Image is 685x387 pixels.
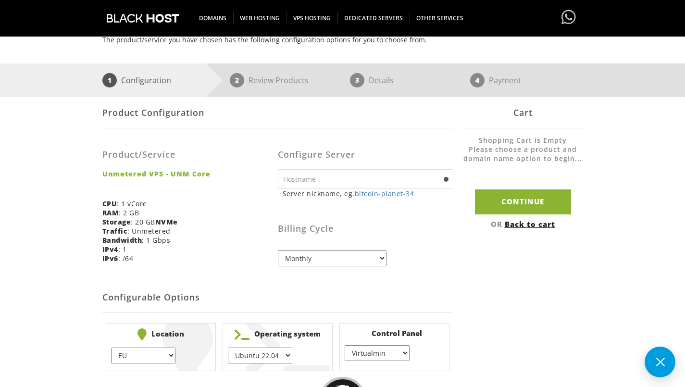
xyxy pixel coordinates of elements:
p: Configuration [121,73,171,87]
li: Shopping Cart is Empty Please choose a product and domain name option to begin... [463,136,583,173]
select: } } } } } } } } } } } } } } } } } } } } } [228,348,292,363]
span: WEB HOSTING [233,12,287,24]
b: RAM [102,208,119,217]
input: Continue [475,189,571,214]
span: DOMAINS [192,12,234,24]
p: The product/service you have chosen has the following configuration options for you to choose from. [102,35,583,44]
span: 1 [102,73,117,87]
input: Hostname [278,169,453,189]
div: : 1 vCore : 2 GB : 20 GB : Unmetered : 1 Gbps : 1 : /64 [102,136,278,270]
span: 4 [470,73,485,87]
p: Review Products [249,73,309,87]
h3: Product/Service [102,150,271,160]
a: bitcoin-planet-34 [355,189,414,198]
b: Location [111,328,211,340]
b: Bandwidth [102,236,142,245]
b: CPU [102,199,117,208]
small: Server nickname, eg. [283,189,453,198]
h3: Configure Server [278,150,453,160]
b: IPv4 [102,245,118,254]
b: Control Panel [345,328,444,338]
div: Cart [463,97,583,128]
div: Product Configuration [102,97,453,128]
b: IPv6 [102,254,118,263]
select: } } } } [345,345,409,361]
b: Traffic [102,226,128,236]
span: VPS HOSTING [286,12,338,24]
b: NVMe [155,217,178,226]
span: 2 [230,73,244,87]
h2: Configurable Options [102,283,453,312]
span: OTHER SERVICES [410,12,470,24]
h3: Billing Cycle [278,224,453,234]
p: Payment [489,73,521,87]
select: } } } } } } [111,348,175,363]
strong: Unmetered VPS - UNM Core [102,169,271,178]
b: Storage [102,217,131,226]
span: 3 [350,73,364,87]
span: DEDICATED SERVERS [337,12,410,24]
div: OR [463,219,583,229]
b: Operating system [228,328,327,340]
p: Details [369,73,394,87]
